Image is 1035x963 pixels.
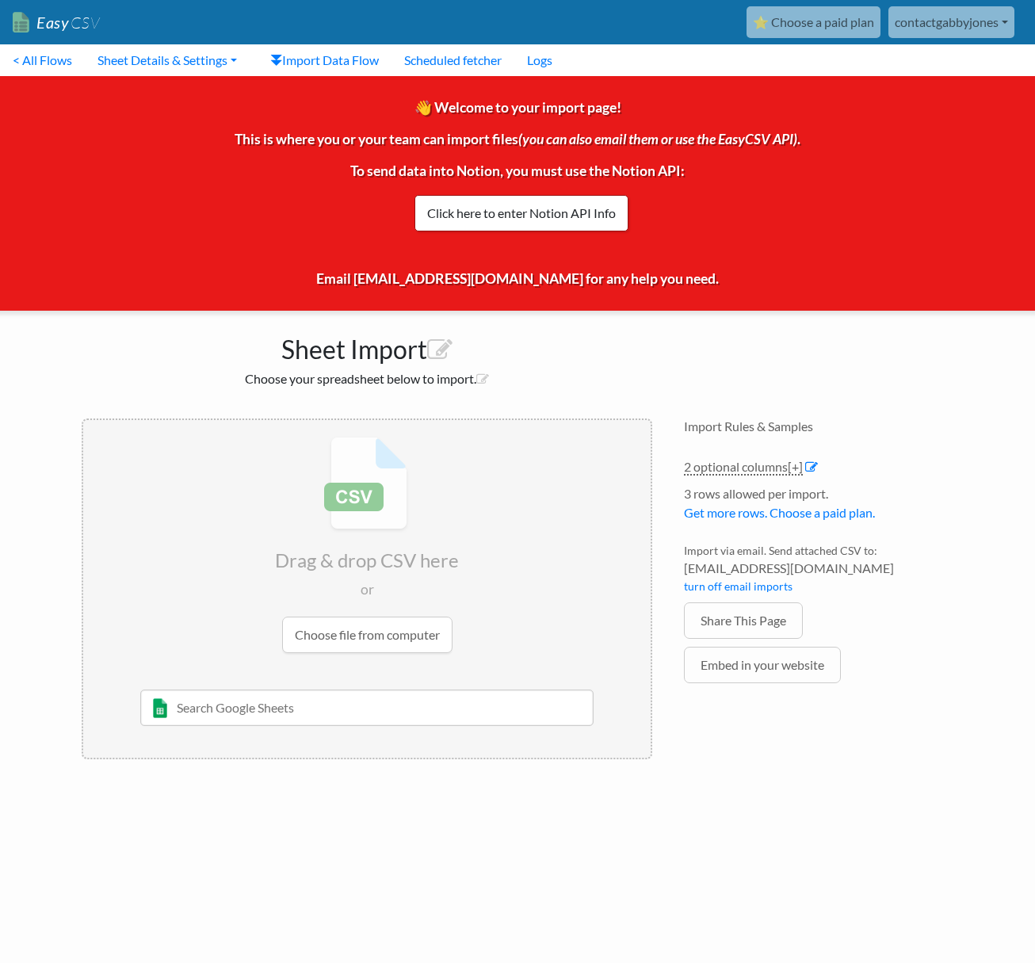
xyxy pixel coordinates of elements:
[258,44,391,76] a: Import Data Flow
[69,13,100,32] span: CSV
[684,602,803,639] a: Share This Page
[684,418,953,434] h4: Import Rules & Samples
[684,484,953,530] li: 3 rows allowed per import.
[684,542,953,602] li: Import via email. Send attached CSV to:
[514,44,565,76] a: Logs
[684,505,875,520] a: Get more rows. Choose a paid plan.
[13,6,100,39] a: EasyCSV
[82,371,652,386] h2: Choose your spreadsheet below to import.
[684,559,953,578] span: [EMAIL_ADDRESS][DOMAIN_NAME]
[235,99,800,287] span: 👋 Welcome to your import page! This is where you or your team can import files . To send data int...
[684,647,841,683] a: Embed in your website
[391,44,514,76] a: Scheduled fetcher
[414,195,628,231] a: Click here to enter Notion API Info
[684,459,803,476] a: 2 optional columns[+]
[85,44,250,76] a: Sheet Details & Settings
[747,6,880,38] a: ⭐ Choose a paid plan
[888,6,1014,38] a: contactgabbyjones
[684,579,792,593] a: turn off email imports
[788,459,803,474] span: [+]
[82,327,652,365] h1: Sheet Import
[140,690,594,726] input: Search Google Sheets
[518,131,797,147] i: (you can also email them or use the EasyCSV API)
